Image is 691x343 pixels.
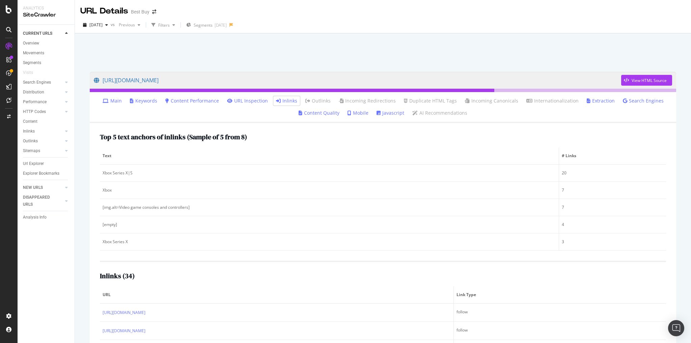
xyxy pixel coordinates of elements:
[562,239,663,245] div: 3
[526,97,579,104] a: Internationalization
[339,97,396,104] a: Incoming Redirections
[103,309,145,316] a: [URL][DOMAIN_NAME]
[103,222,556,228] div: [empty]
[130,97,157,104] a: Keywords
[94,72,621,89] a: [URL][DOMAIN_NAME]
[194,22,213,28] span: Segments
[89,22,103,28] span: 2025 Jul. 29th
[587,97,615,104] a: Extraction
[165,97,219,104] a: Content Performance
[227,97,268,104] a: URL Inspection
[80,5,128,17] div: URL Details
[23,30,52,37] div: CURRENT URLS
[149,20,178,30] button: Filters
[299,110,339,116] a: Content Quality
[23,138,38,145] div: Outlinks
[116,20,143,30] button: Previous
[377,110,404,116] a: Javascript
[23,79,51,86] div: Search Engines
[23,214,47,221] div: Analysis Info
[184,20,229,30] button: Segments[DATE]
[23,147,40,154] div: Sitemaps
[562,204,663,210] div: 7
[562,153,662,159] span: # Links
[23,118,37,125] div: Content
[276,97,297,104] a: Inlinks
[23,69,33,76] div: Visits
[23,214,70,221] a: Analysis Info
[23,138,63,145] a: Outlinks
[23,184,43,191] div: NEW URLS
[23,50,44,57] div: Movements
[111,22,116,27] span: vs
[103,204,556,210] div: [img.alt=Video game consoles and controllers]
[103,187,556,193] div: Xbox
[23,160,70,167] a: Url Explorer
[454,322,666,340] td: follow
[103,292,449,298] span: URL
[103,170,556,176] div: Xbox Series X|S
[103,153,554,159] span: Text
[103,327,145,334] a: [URL][DOMAIN_NAME]
[23,147,63,154] a: Sitemaps
[103,97,122,104] a: Main
[465,97,518,104] a: Incoming Canonicals
[116,22,135,28] span: Previous
[23,184,63,191] a: NEW URLS
[623,97,664,104] a: Search Engines
[23,160,44,167] div: Url Explorer
[23,11,69,19] div: SiteCrawler
[412,110,467,116] a: AI Recommendations
[23,170,59,177] div: Explorer Bookmarks
[23,128,35,135] div: Inlinks
[562,222,663,228] div: 4
[80,20,111,30] button: [DATE]
[23,59,41,66] div: Segments
[23,50,70,57] a: Movements
[23,59,70,66] a: Segments
[668,320,684,336] div: Open Intercom Messenger
[23,40,39,47] div: Overview
[23,108,63,115] a: HTTP Codes
[23,5,69,11] div: Analytics
[404,97,457,104] a: Duplicate HTML Tags
[100,133,247,141] h2: Top 5 text anchors of inlinks ( Sample of 5 from 8 )
[23,118,70,125] a: Content
[23,98,47,106] div: Performance
[100,272,135,280] h2: Inlinks ( 34 )
[562,187,663,193] div: 7
[215,22,227,28] div: [DATE]
[23,194,63,208] a: DISAPPEARED URLS
[131,8,149,15] div: Best Buy
[23,89,44,96] div: Distribution
[454,304,666,322] td: follow
[305,97,331,104] a: Outlinks
[23,79,63,86] a: Search Engines
[632,78,667,83] div: View HTML Source
[158,22,170,28] div: Filters
[23,194,57,208] div: DISAPPEARED URLS
[23,30,63,37] a: CURRENT URLS
[23,108,46,115] div: HTTP Codes
[23,170,70,177] a: Explorer Bookmarks
[23,128,63,135] a: Inlinks
[23,98,63,106] a: Performance
[152,9,156,14] div: arrow-right-arrow-left
[23,40,70,47] a: Overview
[348,110,368,116] a: Mobile
[23,89,63,96] a: Distribution
[457,292,662,298] span: Link Type
[103,239,556,245] div: Xbox Series X
[621,75,672,86] button: View HTML Source
[23,69,40,76] a: Visits
[562,170,663,176] div: 20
